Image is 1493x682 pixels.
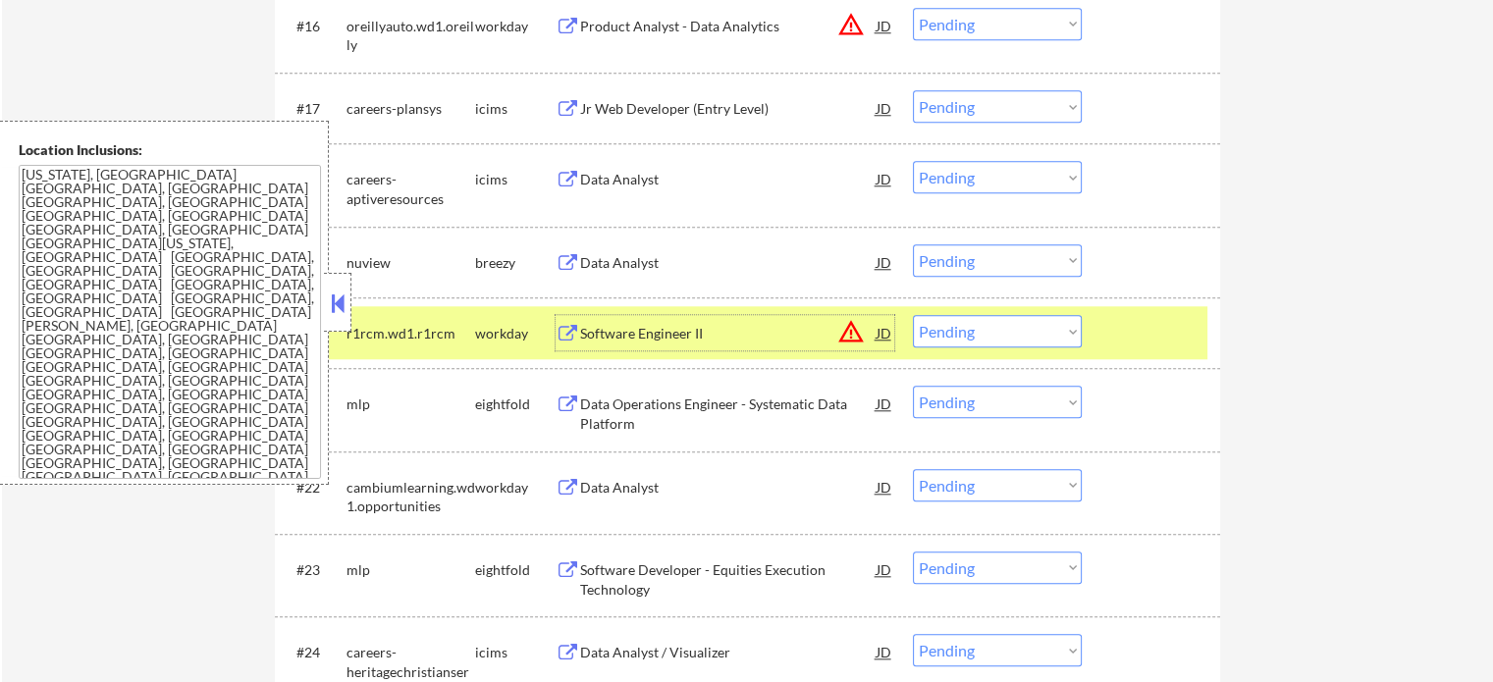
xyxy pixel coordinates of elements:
div: workday [475,478,556,498]
div: Data Operations Engineer - Systematic Data Platform [580,394,877,433]
div: mlp [347,394,475,414]
div: Software Developer - Equities Execution Technology [580,560,877,599]
div: JD [875,469,894,504]
div: icims [475,99,556,119]
div: mlp [347,560,475,580]
button: warning_amber [837,11,865,38]
button: warning_amber [837,318,865,345]
div: icims [475,170,556,189]
div: careers-plansys [347,99,475,119]
div: Location Inclusions: [19,140,321,160]
div: JD [875,315,894,350]
div: eightfold [475,394,556,414]
div: Product Analyst - Data Analytics [580,17,877,36]
div: cambiumlearning.wd1.opportunities [347,478,475,516]
div: nuview [347,253,475,273]
div: #23 [296,560,331,580]
div: #16 [296,17,331,36]
div: #17 [296,99,331,119]
div: JD [875,244,894,280]
div: JD [875,90,894,126]
div: Data Analyst [580,170,877,189]
div: Jr Web Developer (Entry Level) [580,99,877,119]
div: JD [875,634,894,669]
div: #22 [296,478,331,498]
div: icims [475,643,556,662]
div: r1rcm.wd1.r1rcm [347,324,475,343]
div: Software Engineer II [580,324,877,343]
div: Data Analyst / Visualizer [580,643,877,662]
div: eightfold [475,560,556,580]
div: JD [875,161,894,196]
div: Data Analyst [580,253,877,273]
div: #24 [296,643,331,662]
div: Data Analyst [580,478,877,498]
div: oreillyauto.wd1.oreilly [347,17,475,55]
div: workday [475,324,556,343]
div: careers-aptiveresources [347,170,475,208]
div: workday [475,17,556,36]
div: JD [875,386,894,421]
div: JD [875,551,894,587]
div: JD [875,8,894,43]
div: breezy [475,253,556,273]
